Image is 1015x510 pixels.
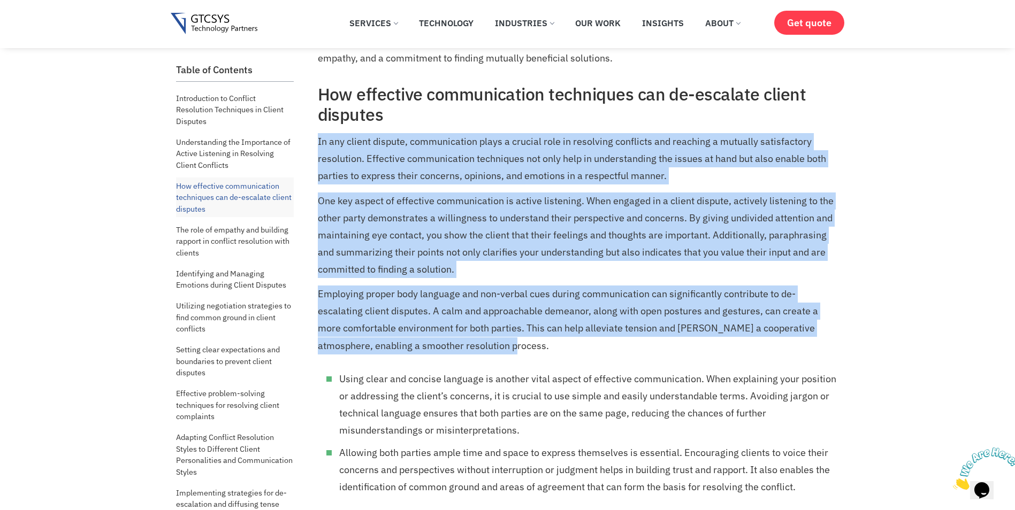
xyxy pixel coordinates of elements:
a: Identifying and Managing Emotions during Client Disputes [176,265,294,293]
a: The role of empathy and building rapport in conflict resolution with clients [176,221,294,261]
a: Get quote [774,11,844,35]
a: Understanding the Importance of Active Listening in Resolving Client Conflicts [176,134,294,174]
a: Industries [487,11,562,35]
a: About [697,11,748,35]
a: Insights [634,11,692,35]
img: Gtcsys logo [171,13,258,35]
a: Adapting Conflict Resolution Styles to Different Client Personalities and Communication Styles [176,429,294,480]
a: Introduction to Conflict Resolution Techniques in Client Disputes [176,90,294,130]
a: Utilizing negotiation strategies to find common ground in client conflicts [176,297,294,337]
li: Allowing both parties ample time and space to express themselves is essential. Encouraging client... [339,444,837,496]
a: Our Work [567,11,629,35]
p: In any client dispute, communication plays a crucial role in resolving conflicts and reaching a m... [318,133,837,184]
span: Get quote [787,17,831,28]
li: Using clear and concise language is another vital aspect of effective communication. When explain... [339,370,837,439]
h2: Table of Contents [176,64,294,76]
iframe: chat widget [949,443,1015,494]
h2: How effective communication techniques can de-escalate client disputes [318,84,837,125]
p: One key aspect of effective communication is active listening. When engaged in a client dispute, ... [318,192,837,278]
a: Technology [411,11,482,35]
a: Setting clear expectations and boundaries to prevent client disputes [176,341,294,381]
img: Chat attention grabber [4,4,71,47]
p: Employing proper body language and non-verbal cues during communication can significantly contrib... [318,285,837,354]
a: Effective problem-solving techniques for resolving client complaints [176,385,294,425]
a: How effective communication techniques can de-escalate client disputes [176,177,294,218]
a: Services [341,11,406,35]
